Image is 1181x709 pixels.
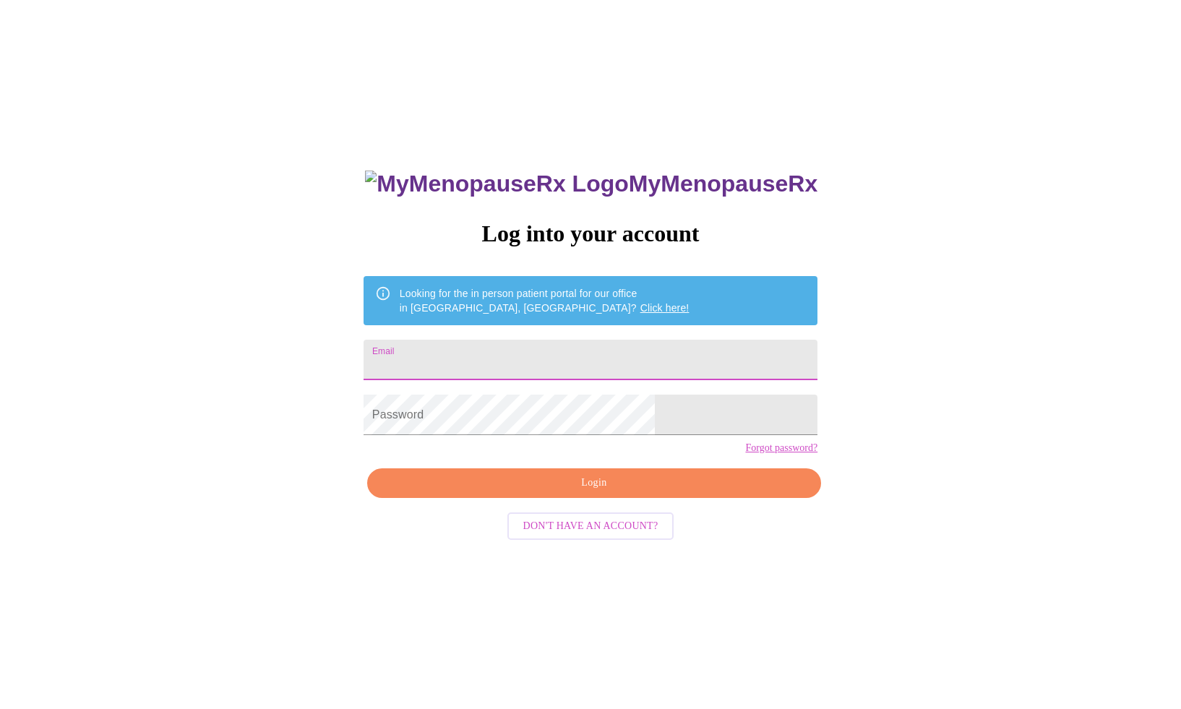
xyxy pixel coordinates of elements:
[367,468,821,498] button: Login
[384,474,804,492] span: Login
[365,171,628,197] img: MyMenopauseRx Logo
[504,519,678,531] a: Don't have an account?
[365,171,817,197] h3: MyMenopauseRx
[364,220,817,247] h3: Log into your account
[400,280,690,321] div: Looking for the in person patient portal for our office in [GEOGRAPHIC_DATA], [GEOGRAPHIC_DATA]?
[523,517,658,536] span: Don't have an account?
[507,512,674,541] button: Don't have an account?
[745,442,817,454] a: Forgot password?
[640,302,690,314] a: Click here!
